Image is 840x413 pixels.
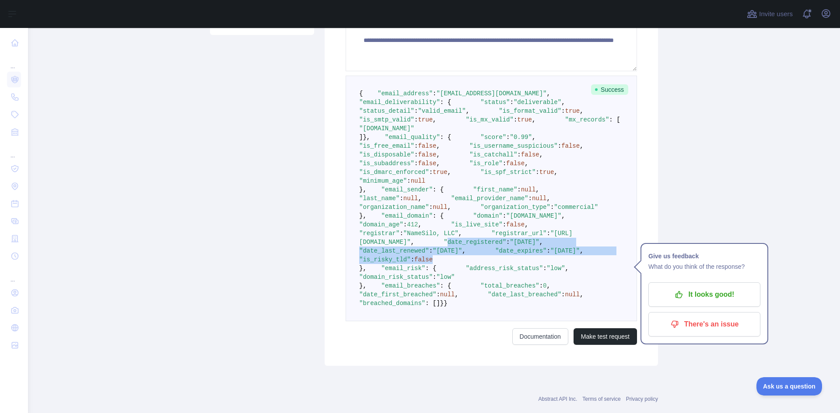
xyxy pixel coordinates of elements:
[448,204,451,211] span: ,
[469,160,503,167] span: "is_role"
[414,160,418,167] span: :
[433,116,436,123] span: ,
[554,204,598,211] span: "commercial"
[399,230,403,237] span: :
[458,230,462,237] span: ,
[561,99,565,106] span: ,
[359,151,414,158] span: "is_disposable"
[436,151,440,158] span: ,
[448,169,451,176] span: ,
[418,116,433,123] span: true
[440,134,451,141] span: : {
[469,151,517,158] span: "is_catchall"
[525,160,528,167] span: ,
[756,377,822,396] iframe: Toggle Customer Support
[491,230,546,237] span: "registrar_url"
[565,108,580,115] span: true
[506,212,561,219] span: "[DOMAIN_NAME]"
[655,287,754,302] p: It looks good!
[359,230,399,237] span: "registrar"
[547,90,550,97] span: ,
[433,212,444,219] span: : {
[429,247,433,254] span: :
[473,212,502,219] span: "domain"
[580,291,583,298] span: ,
[359,160,414,167] span: "is_subaddress"
[580,108,583,115] span: ,
[359,116,414,123] span: "is_smtp_valid"
[418,221,421,228] span: ,
[539,239,543,246] span: ,
[561,108,565,115] span: :
[378,90,433,97] span: "email_address"
[506,134,510,141] span: :
[440,291,455,298] span: null
[451,195,528,202] span: "email_provider_name"
[363,134,370,141] span: },
[547,282,550,289] span: ,
[433,204,448,211] span: null
[499,108,561,115] span: "is_format_valid"
[451,221,503,228] span: "is_live_site"
[517,151,521,158] span: :
[510,99,514,106] span: :
[480,99,510,106] span: "status"
[745,7,794,21] button: Invite users
[532,195,547,202] span: null
[433,90,436,97] span: :
[514,99,561,106] span: "deliverable"
[506,221,525,228] span: false
[359,186,367,193] span: },
[414,256,433,263] span: false
[407,221,418,228] span: 412
[359,108,414,115] span: "status_detail"
[648,261,760,272] p: What do you think of the response?
[580,142,583,149] span: ,
[626,396,658,402] a: Privacy policy
[543,282,546,289] span: 0
[436,90,546,97] span: "[EMAIL_ADDRESS][DOMAIN_NAME]"
[414,108,418,115] span: :
[436,291,440,298] span: :
[535,186,539,193] span: ,
[436,160,440,167] span: ,
[418,151,436,158] span: false
[425,265,436,272] span: : {
[7,142,21,159] div: ...
[429,169,433,176] span: :
[512,328,568,345] a: Documentation
[433,247,462,254] span: "[DATE]"
[359,256,411,263] span: "is_risky_tld"
[547,195,550,202] span: ,
[514,116,517,123] span: :
[381,186,433,193] span: "email_sender"
[359,177,407,184] span: "minimum_age"
[359,90,363,97] span: {
[648,282,760,307] button: It looks good!
[425,300,440,307] span: : []
[521,186,536,193] span: null
[580,247,583,254] span: ,
[359,300,425,307] span: "breached_domains"
[469,142,558,149] span: "is_username_suspicious"
[466,116,514,123] span: "is_mx_valid"
[466,265,543,272] span: "address_risk_status"
[582,396,620,402] a: Terms of service
[565,291,580,298] span: null
[503,212,506,219] span: :
[7,266,21,283] div: ...
[411,256,414,263] span: :
[558,142,561,149] span: :
[440,300,444,307] span: }
[359,282,367,289] span: },
[532,116,535,123] span: ,
[480,169,535,176] span: "is_spf_strict"
[503,221,506,228] span: :
[506,239,510,246] span: :
[444,300,447,307] span: }
[466,108,469,115] span: ,
[414,116,418,123] span: :
[444,239,506,246] span: "date_registered"
[550,204,554,211] span: :
[648,251,760,261] h1: Give us feedback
